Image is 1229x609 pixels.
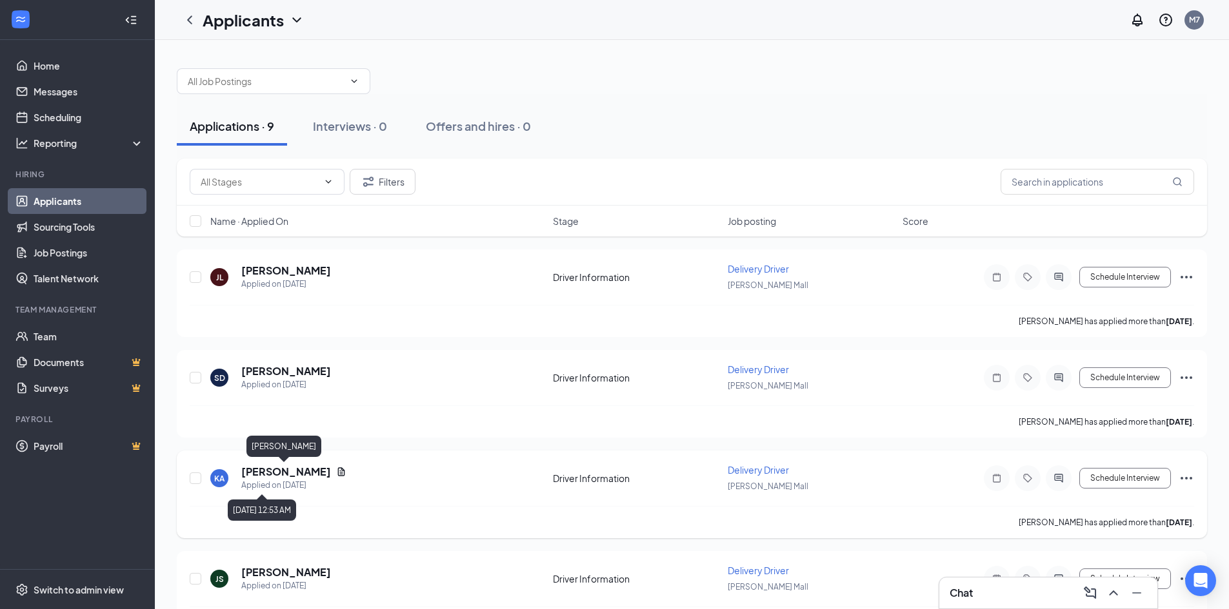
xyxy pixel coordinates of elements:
[1001,169,1194,195] input: Search in applications
[1106,585,1121,601] svg: ChevronUp
[728,215,776,227] span: Job posting
[241,378,331,391] div: Applied on [DATE]
[728,582,808,592] span: [PERSON_NAME] Mall
[241,579,331,592] div: Applied on [DATE]
[553,472,720,485] div: Driver Information
[989,473,1004,483] svg: Note
[15,137,28,150] svg: Analysis
[553,215,579,227] span: Stage
[214,372,225,383] div: SD
[1020,372,1035,383] svg: Tag
[1179,571,1194,586] svg: Ellipses
[241,465,331,479] h5: [PERSON_NAME]
[1020,473,1035,483] svg: Tag
[215,574,224,585] div: JS
[1166,417,1192,427] b: [DATE]
[15,583,28,596] svg: Settings
[728,263,789,275] span: Delivery Driver
[1103,583,1124,603] button: ChevronUp
[34,433,144,459] a: PayrollCrown
[950,586,973,600] h3: Chat
[728,565,789,576] span: Delivery Driver
[361,174,376,189] svg: Filter
[34,266,144,291] a: Talent Network
[728,464,789,476] span: Delivery Driver
[1051,272,1066,282] svg: ActiveChat
[1020,272,1035,282] svg: Tag
[34,79,144,104] a: Messages
[1051,372,1066,383] svg: ActiveChat
[241,479,346,492] div: Applied on [DATE]
[182,12,197,28] svg: ChevronLeft
[1051,473,1066,483] svg: ActiveChat
[34,53,144,79] a: Home
[228,499,296,521] div: [DATE] 12:53 AM
[323,177,334,187] svg: ChevronDown
[1179,470,1194,486] svg: Ellipses
[1079,367,1171,388] button: Schedule Interview
[336,467,346,477] svg: Document
[289,12,305,28] svg: ChevronDown
[1079,568,1171,589] button: Schedule Interview
[203,9,284,31] h1: Applicants
[14,13,27,26] svg: WorkstreamLogo
[1158,12,1174,28] svg: QuestionInfo
[201,175,318,189] input: All Stages
[553,371,720,384] div: Driver Information
[34,583,124,596] div: Switch to admin view
[350,169,415,195] button: Filter Filters
[1129,585,1144,601] svg: Minimize
[1166,517,1192,527] b: [DATE]
[210,215,288,227] span: Name · Applied On
[15,169,141,180] div: Hiring
[1172,177,1183,187] svg: MagnifyingGlass
[190,118,274,134] div: Applications · 9
[1019,416,1194,427] p: [PERSON_NAME] has applied more than .
[1079,267,1171,287] button: Schedule Interview
[241,364,331,378] h5: [PERSON_NAME]
[34,137,145,150] div: Reporting
[216,272,223,283] div: JL
[15,304,141,315] div: Team Management
[1080,583,1101,603] button: ComposeMessage
[1019,517,1194,528] p: [PERSON_NAME] has applied more than .
[1166,316,1192,326] b: [DATE]
[1051,574,1066,584] svg: ActiveChat
[1019,316,1194,327] p: [PERSON_NAME] has applied more than .
[728,381,808,391] span: [PERSON_NAME] Mall
[241,565,331,579] h5: [PERSON_NAME]
[1179,370,1194,385] svg: Ellipses
[989,272,1004,282] svg: Note
[728,363,789,375] span: Delivery Driver
[241,278,331,291] div: Applied on [DATE]
[553,572,720,585] div: Driver Information
[1079,468,1171,488] button: Schedule Interview
[188,74,344,88] input: All Job Postings
[34,240,144,266] a: Job Postings
[125,14,137,26] svg: Collapse
[1083,585,1098,601] svg: ComposeMessage
[426,118,531,134] div: Offers and hires · 0
[34,324,144,349] a: Team
[1126,583,1147,603] button: Minimize
[728,481,808,491] span: [PERSON_NAME] Mall
[989,574,1004,584] svg: Note
[989,372,1004,383] svg: Note
[34,349,144,375] a: DocumentsCrown
[313,118,387,134] div: Interviews · 0
[214,473,225,484] div: KA
[34,104,144,130] a: Scheduling
[34,188,144,214] a: Applicants
[1189,14,1200,25] div: M7
[34,214,144,240] a: Sourcing Tools
[241,264,331,278] h5: [PERSON_NAME]
[246,436,321,457] div: [PERSON_NAME]
[903,215,928,227] span: Score
[553,271,720,284] div: Driver Information
[34,375,144,401] a: SurveysCrown
[1179,269,1194,285] svg: Ellipses
[1130,12,1145,28] svg: Notifications
[728,280,808,290] span: [PERSON_NAME] Mall
[1185,565,1216,596] div: Open Intercom Messenger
